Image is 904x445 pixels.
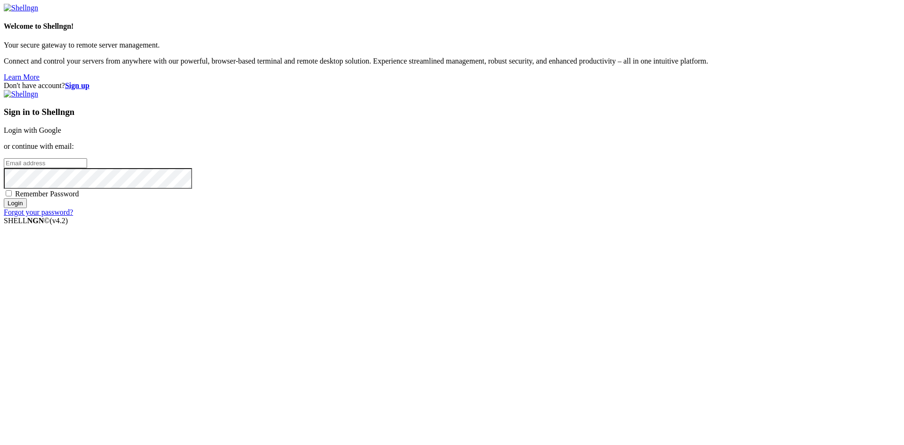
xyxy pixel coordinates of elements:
[50,217,68,225] span: 4.2.0
[27,217,44,225] b: NGN
[4,57,900,65] p: Connect and control your servers from anywhere with our powerful, browser-based terminal and remo...
[4,4,38,12] img: Shellngn
[4,142,900,151] p: or continue with email:
[6,190,12,196] input: Remember Password
[4,41,900,49] p: Your secure gateway to remote server management.
[4,90,38,98] img: Shellngn
[4,22,900,31] h4: Welcome to Shellngn!
[4,107,900,117] h3: Sign in to Shellngn
[15,190,79,198] span: Remember Password
[65,81,89,89] a: Sign up
[4,158,87,168] input: Email address
[4,217,68,225] span: SHELL ©
[4,81,900,90] div: Don't have account?
[4,126,61,134] a: Login with Google
[4,208,73,216] a: Forgot your password?
[4,73,40,81] a: Learn More
[4,198,27,208] input: Login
